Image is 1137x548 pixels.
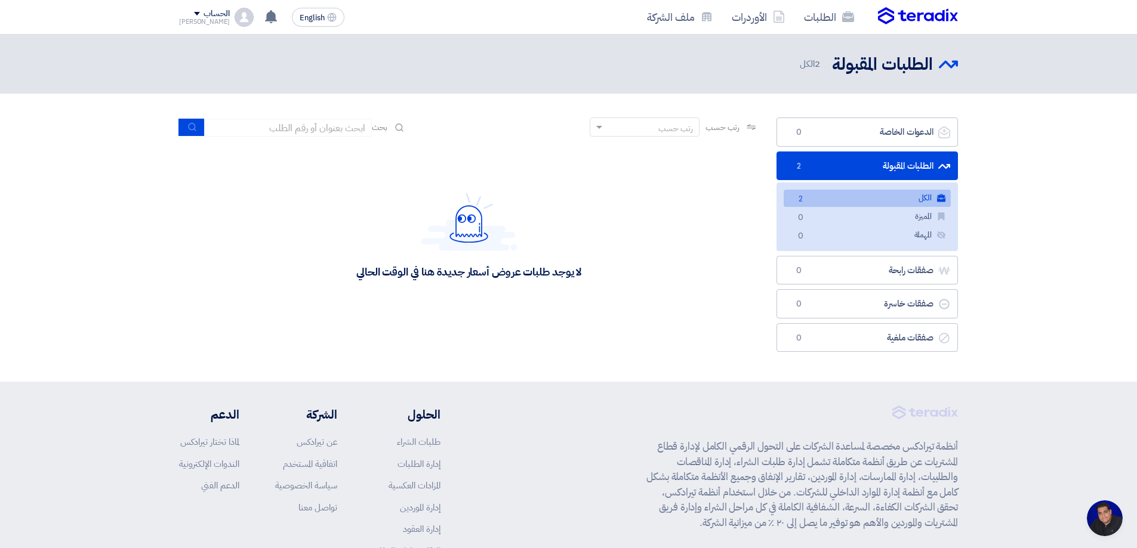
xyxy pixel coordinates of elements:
p: أنظمة تيرادكس مخصصة لمساعدة الشركات على التحول الرقمي الكامل لإدارة قطاع المشتريات عن طريق أنظمة ... [646,439,958,530]
a: صفقات رابحة0 [777,256,958,285]
a: سياسة الخصوصية [275,479,337,492]
a: صفقات خاسرة0 [777,289,958,318]
a: الدعوات الخاصة0 [777,117,958,147]
span: 0 [793,230,808,243]
a: تواصل معنا [298,501,337,514]
button: English [292,8,344,27]
li: الدعم [179,405,239,423]
a: طلبات الشراء [397,435,440,448]
span: 2 [791,160,806,172]
span: English [300,14,325,22]
a: ملف الشركة [637,3,722,31]
div: Open chat [1087,500,1123,536]
div: لا يوجد طلبات عروض أسعار جديدة هنا في الوقت الحالي [356,265,581,278]
li: الحلول [373,405,440,423]
a: إدارة الموردين [400,501,440,514]
input: ابحث بعنوان أو رقم الطلب [205,119,372,137]
img: profile_test.png [235,8,254,27]
li: الشركة [275,405,337,423]
a: عن تيرادكس [297,435,337,448]
img: Hello [421,193,517,250]
a: لماذا تختار تيرادكس [180,435,239,448]
a: إدارة العقود [403,522,440,535]
span: رتب حسب [705,121,739,134]
a: الكل [784,190,951,207]
span: 0 [791,332,806,344]
a: المميزة [784,208,951,225]
div: رتب حسب [658,122,693,135]
span: الكل [800,57,822,71]
span: 0 [791,265,806,277]
div: [PERSON_NAME] [179,18,230,25]
a: الطلبات [794,3,864,31]
a: الندوات الإلكترونية [179,457,239,470]
a: صفقات ملغية0 [777,323,958,352]
span: 2 [793,193,808,206]
span: بحث [372,121,387,134]
span: 0 [793,212,808,224]
img: Teradix logo [878,7,958,25]
span: 0 [791,298,806,310]
span: 0 [791,126,806,138]
div: الحساب [204,9,229,19]
a: المزادات العكسية [389,479,440,492]
a: المهملة [784,227,951,244]
a: الطلبات المقبولة2 [777,151,958,181]
a: الدعم الفني [201,479,239,492]
a: الأوردرات [722,3,794,31]
h2: الطلبات المقبولة [832,53,933,76]
a: اتفاقية المستخدم [283,457,337,470]
span: 2 [815,57,820,70]
a: إدارة الطلبات [398,457,440,470]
